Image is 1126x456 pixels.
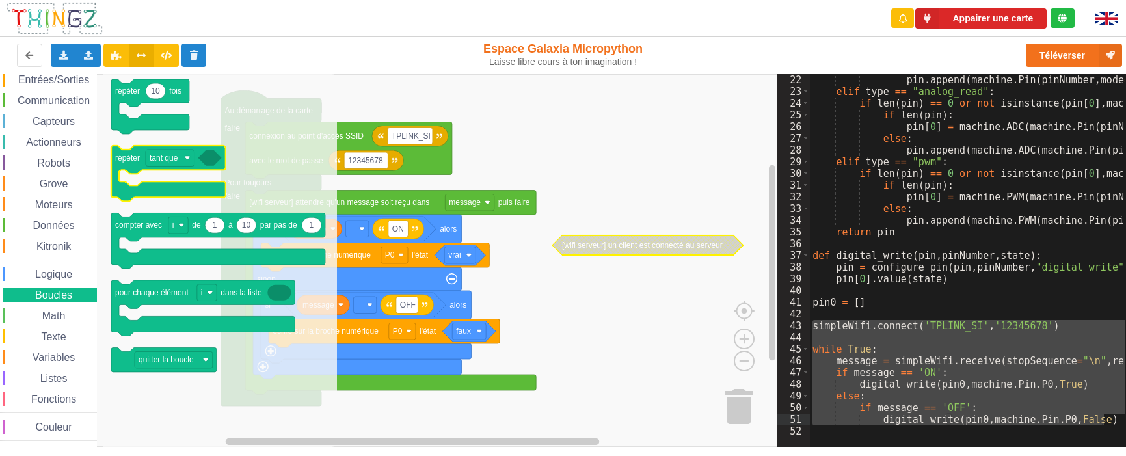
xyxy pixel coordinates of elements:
text: 1 [310,221,314,230]
text: de [192,221,201,230]
span: Actionneurs [24,137,83,148]
text: alors [440,224,457,234]
div: Espace Galaxia Micropython [466,42,661,68]
div: 51 [777,414,810,425]
img: thingz_logo.png [6,1,103,36]
button: Téléverser [1026,44,1122,67]
text: 10 [151,87,160,96]
div: 27 [777,133,810,144]
text: l'état [420,327,436,336]
text: quitter la boucle [139,355,194,364]
text: i [172,221,174,230]
div: 39 [777,273,810,285]
div: 25 [777,109,810,121]
text: répéter [115,87,140,96]
img: gb.png [1095,12,1118,25]
span: Boucles [33,289,74,301]
span: Communication [16,95,92,106]
span: Logique [33,269,74,280]
div: 43 [777,320,810,332]
text: ON [392,224,404,234]
span: Fonctions [29,394,78,405]
div: 44 [777,332,810,343]
div: 30 [777,168,810,180]
div: 49 [777,390,810,402]
text: P0 [393,327,403,336]
text: = [349,224,354,234]
text: 10 [242,221,251,230]
div: 37 [777,250,810,262]
div: 36 [777,238,810,250]
div: 46 [777,355,810,367]
text: dans la liste [221,288,262,297]
span: Grove [38,178,70,189]
text: 12345678 [348,156,383,165]
div: 48 [777,379,810,390]
text: message [449,198,481,207]
div: 42 [777,308,810,320]
text: faux [456,327,471,336]
div: 29 [777,156,810,168]
div: 45 [777,343,810,355]
div: 50 [777,402,810,414]
text: fois [169,87,181,96]
div: 35 [777,226,810,238]
span: Données [31,220,77,231]
div: 22 [777,74,810,86]
span: Couleur [34,422,74,433]
div: 24 [777,98,810,109]
button: Appairer une carte [915,8,1047,29]
span: Texte [39,331,68,342]
text: [wifi serveur] un client est connecté au serveur [562,241,723,250]
div: 41 [777,297,810,308]
text: compter avec [115,221,162,230]
text: puis faire [498,198,530,207]
span: Moteurs [33,199,75,210]
span: Kitronik [34,241,73,252]
div: 52 [777,425,810,437]
text: pour chaque élément [115,288,189,297]
text: 1 [213,221,217,230]
span: Capteurs [31,116,77,127]
text: P0 [385,250,395,260]
div: 38 [777,262,810,273]
text: à [228,221,233,230]
text: répéter [115,154,140,163]
div: 28 [777,144,810,156]
span: Math [40,310,68,321]
span: Entrées/Sorties [16,74,91,85]
text: OFF [400,301,416,310]
span: Robots [35,157,72,168]
div: Tu es connecté au serveur de création de Thingz [1051,8,1075,28]
div: 23 [777,86,810,98]
div: 26 [777,121,810,133]
div: 34 [777,215,810,226]
text: i [201,288,203,297]
div: 47 [777,367,810,379]
text: par pas de [260,221,297,230]
text: alors [449,301,466,310]
div: 32 [777,191,810,203]
text: l'état [412,250,429,260]
text: tant que [150,154,178,163]
div: 33 [777,203,810,215]
div: 40 [777,285,810,297]
div: 31 [777,180,810,191]
text: TPLINK_SI [392,131,431,141]
span: Listes [38,373,70,384]
span: Variables [31,352,77,363]
text: [wifi serveur] attendre qu'un message soit reçu dans [249,198,429,207]
text: vrai [448,250,461,260]
div: Laisse libre cours à ton imagination ! [466,57,661,68]
text: = [357,301,362,310]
